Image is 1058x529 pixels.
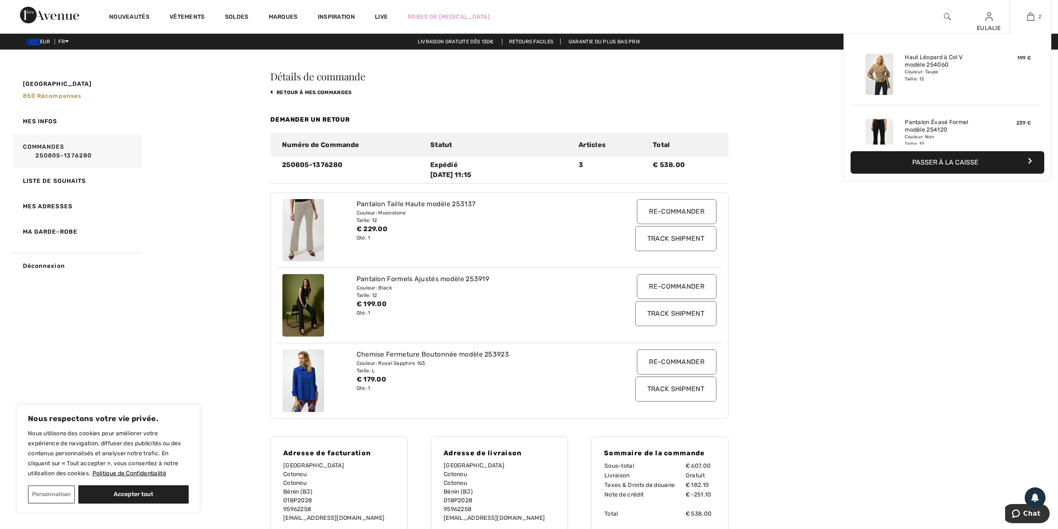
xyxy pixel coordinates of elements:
[604,471,685,480] td: Livraison
[357,367,606,374] div: Taille: L
[574,140,648,150] div: Articles
[574,160,648,180] div: 3
[648,160,722,180] div: € 538.00
[637,274,716,299] input: Re-commander
[408,12,490,21] a: Robes de [MEDICAL_DATA]
[986,12,993,20] a: Se connecter
[685,490,716,499] td: € -251.10
[283,449,395,457] h4: Adresse de facturation
[23,151,140,160] a: 250805-1376280
[905,119,987,134] a: Pantalon Évasé Formel modèle 254120
[27,39,40,45] img: Euro
[604,490,685,499] td: Note de crédit
[604,509,685,519] td: Total
[905,69,987,82] div: Couleur: Taupe Taille: 12
[28,429,189,479] p: Nous utilisons des cookies pour améliorer votre expérience de navigation, diffuser des publicités...
[357,199,606,209] div: Pantalon Taille Haute modèle 253137
[685,461,716,471] td: € 607.00
[357,374,606,384] div: € 179.00
[866,119,893,160] img: Pantalon Évasé Formel modèle 254120
[637,199,716,224] input: Re-commander
[357,217,606,224] div: Taille: 12
[685,480,716,490] td: € 182.10
[866,54,893,95] img: Haut Léopard à Col V modèle 254060
[604,461,685,471] td: Sous-total
[11,219,142,245] a: Ma garde-robe
[270,90,352,95] a: retour à mes commandes
[357,274,606,284] div: Pantalon Formels Ajustés modèle 253919
[11,109,142,134] a: Mes infos
[357,299,606,309] div: € 199.00
[648,140,722,150] div: Total
[425,140,574,150] div: Statut
[444,461,555,522] p: [GEOGRAPHIC_DATA] Cotonou Cotonou Bénin (BJ) 01BP2028 95962258 [EMAIL_ADDRESS][DOMAIN_NAME]
[23,92,82,100] span: 850 récompenses
[968,24,1009,32] div: EULALIE
[11,134,142,168] a: Commandes
[282,349,324,412] img: joseph-ribkoff-tops-royal-sapphire-163_253923a_2_e7df_search.jpg
[357,309,606,317] div: Qté: 1
[1005,504,1050,525] iframe: Ouvre un widget dans lequel vous pouvez chatter avec l’un de nos agents
[357,384,606,392] div: Qté: 1
[357,234,606,242] div: Qté: 1
[357,359,606,367] div: Couleur: Royal Sapphire 163
[905,134,987,147] div: Couleur: Noir Taille: 10
[1010,12,1051,22] a: 2
[27,39,53,45] span: EUR
[11,168,142,194] a: Liste de souhaits
[635,226,716,251] input: Track Shipment
[58,39,69,45] span: FR
[269,13,298,22] a: Marques
[1016,120,1031,126] span: 239 €
[604,449,716,457] h4: Sommaire de la commande
[635,301,716,326] input: Track Shipment
[502,39,561,45] a: Retours faciles
[225,13,249,22] a: Soldes
[357,224,606,234] div: € 229.00
[78,485,189,504] button: Accepter tout
[92,469,167,477] a: Politique de Confidentialité
[23,80,92,88] span: [GEOGRAPHIC_DATA]
[17,405,200,512] div: Nous respectons votre vie privée.
[357,209,606,217] div: Couleur: Moonstone
[685,471,716,480] td: Gratuit
[357,292,606,299] div: Taille: 12
[375,12,388,21] a: Live
[170,13,205,22] a: Vêtements
[28,414,189,424] p: Nous respectons votre vie privée.
[1038,13,1041,20] span: 2
[283,461,395,522] p: [GEOGRAPHIC_DATA] Cotonou Cotonou Bénin (BJ) 01BP2028 95962258 [EMAIL_ADDRESS][DOMAIN_NAME]
[1027,12,1034,22] img: Mon panier
[562,39,647,45] a: Garantie du plus bas prix
[444,449,555,457] h4: Adresse de livraison
[357,284,606,292] div: Couleur: Black
[11,253,142,279] a: Déconnexion
[944,12,951,22] img: recherche
[411,39,501,45] a: Livraison gratuite dès 130€
[430,160,569,180] div: Expédié [DATE] 11:15
[604,480,685,490] td: Taxes & Droits de douane
[109,13,150,22] a: Nouveautés
[637,349,716,374] input: Re-commander
[1017,55,1031,61] span: 199 €
[635,377,716,402] input: Track Shipment
[270,116,350,123] a: Demander un retour
[685,509,716,519] td: € 538.00
[986,12,993,22] img: Mes infos
[11,194,142,219] a: Mes adresses
[318,13,355,22] span: Inspiration
[20,7,79,23] img: 1ère Avenue
[851,151,1044,174] button: Passer à la caisse
[28,485,75,504] button: Personnaliser
[282,274,324,337] img: joseph-ribkoff-pants-black_253919_1_19d0_search.jpg
[277,140,425,150] div: Numéro de Commande
[905,54,987,69] a: Haut Léopard à Col V modèle 254060
[270,71,729,81] h3: Détails de commande
[282,199,324,262] img: joseph-ribkoff-pants-moonstone_253137a_1_bf1b_search.jpg
[357,349,606,359] div: Chemise Fermeture Boutonnée modèle 253923
[277,160,425,180] div: 250805-1376280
